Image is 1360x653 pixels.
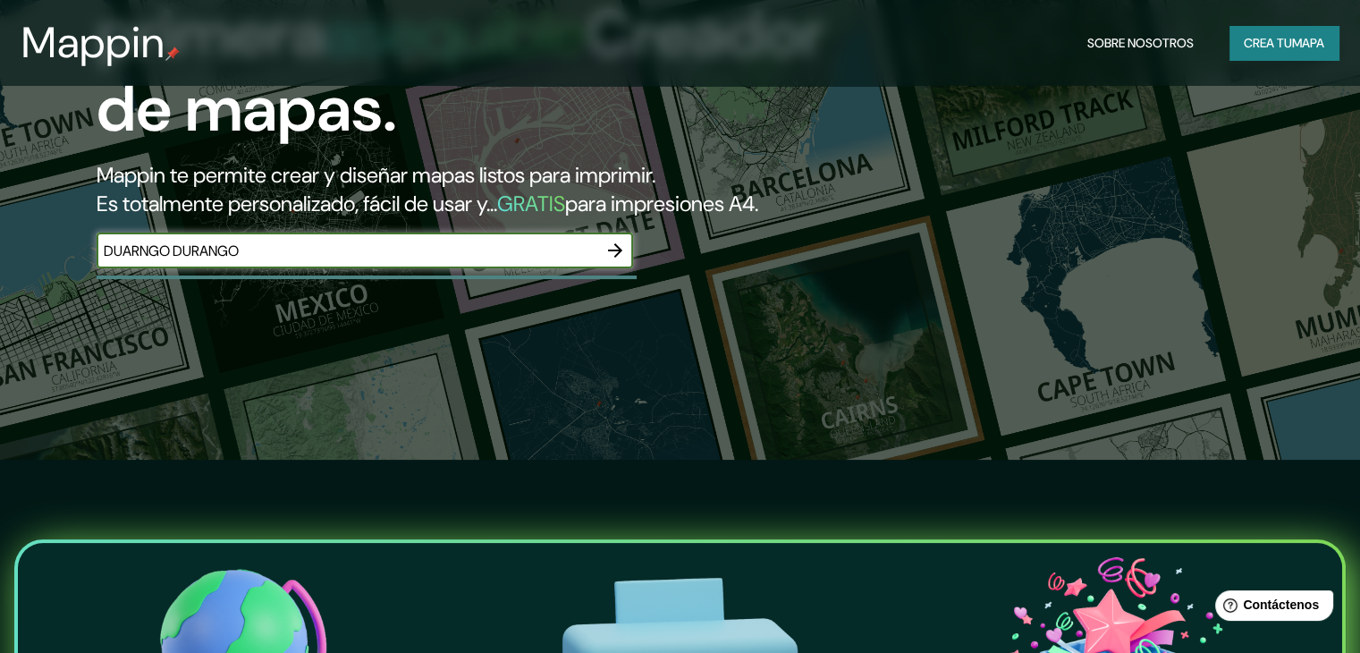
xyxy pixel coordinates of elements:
[1244,35,1292,51] font: Crea tu
[97,161,655,189] font: Mappin te permite crear y diseñar mapas listos para imprimir.
[165,47,180,61] img: pin de mapeo
[1087,35,1194,51] font: Sobre nosotros
[1201,583,1340,633] iframe: Lanzador de widgets de ayuda
[97,241,597,261] input: Elige tu lugar favorito
[97,190,497,217] font: Es totalmente personalizado, fácil de usar y...
[497,190,565,217] font: GRATIS
[21,14,165,71] font: Mappin
[1292,35,1324,51] font: mapa
[1229,26,1339,60] button: Crea tumapa
[1080,26,1201,60] button: Sobre nosotros
[565,190,758,217] font: para impresiones A4.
